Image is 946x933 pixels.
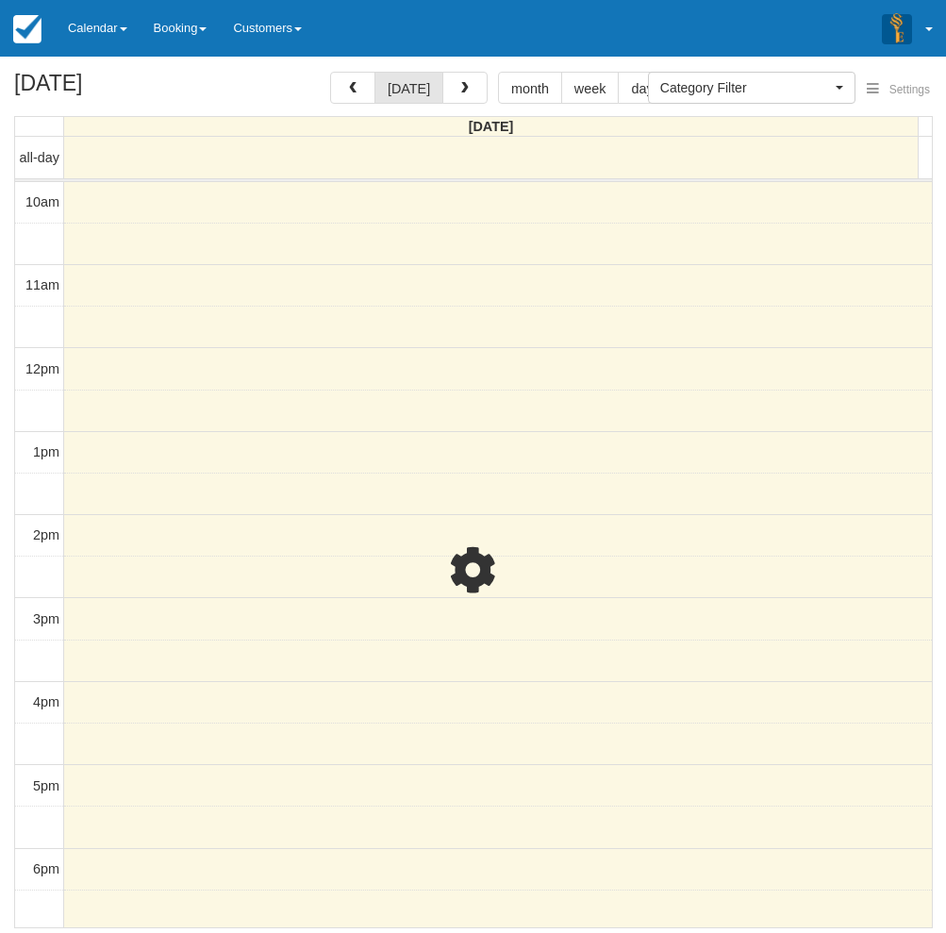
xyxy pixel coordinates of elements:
[33,694,59,709] span: 4pm
[498,72,562,104] button: month
[14,72,253,107] h2: [DATE]
[33,861,59,876] span: 6pm
[469,119,514,134] span: [DATE]
[660,78,831,97] span: Category Filter
[561,72,620,104] button: week
[882,13,912,43] img: A3
[33,527,59,542] span: 2pm
[33,611,59,626] span: 3pm
[648,72,855,104] button: Category Filter
[25,361,59,376] span: 12pm
[33,444,59,459] span: 1pm
[33,778,59,793] span: 5pm
[889,83,930,96] span: Settings
[25,194,59,209] span: 10am
[20,150,59,165] span: all-day
[618,72,666,104] button: day
[13,15,41,43] img: checkfront-main-nav-mini-logo.png
[855,76,941,104] button: Settings
[25,277,59,292] span: 11am
[374,72,443,104] button: [DATE]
